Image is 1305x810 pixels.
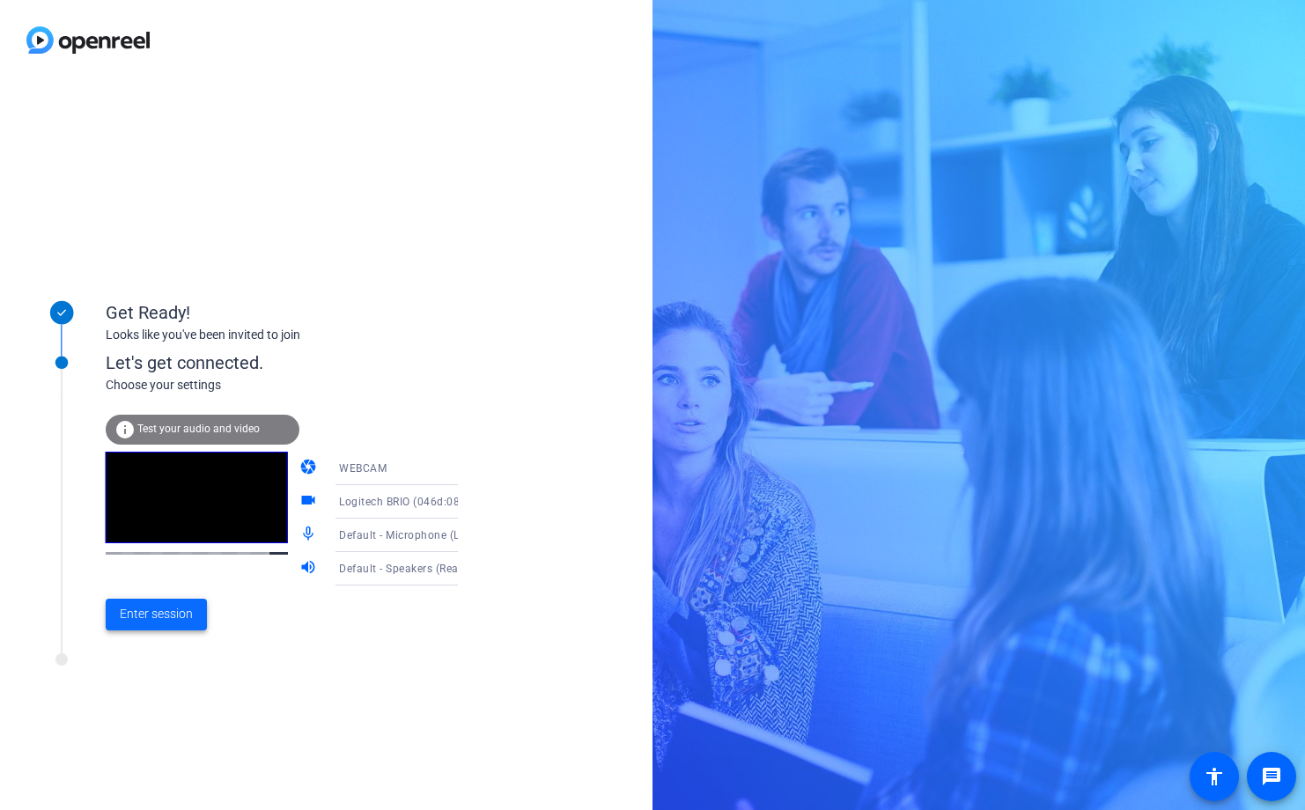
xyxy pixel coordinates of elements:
div: Get Ready! [106,299,458,326]
mat-icon: message [1261,766,1282,787]
mat-icon: volume_up [299,558,321,579]
div: Choose your settings [106,376,494,394]
span: Logitech BRIO (046d:085e) [339,494,476,508]
span: WEBCAM [339,462,387,475]
mat-icon: accessibility [1204,766,1225,787]
div: Looks like you've been invited to join [106,326,458,344]
div: Let's get connected. [106,350,494,376]
button: Enter session [106,599,207,630]
span: Default - Speakers (Realtek(R) Audio) [339,561,529,575]
mat-icon: videocam [299,491,321,512]
span: Enter session [120,605,193,623]
mat-icon: mic_none [299,525,321,546]
span: Default - Microphone (Logitech BRIO) [339,527,528,541]
mat-icon: info [114,419,136,440]
span: Test your audio and video [137,423,260,435]
mat-icon: camera [299,458,321,479]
